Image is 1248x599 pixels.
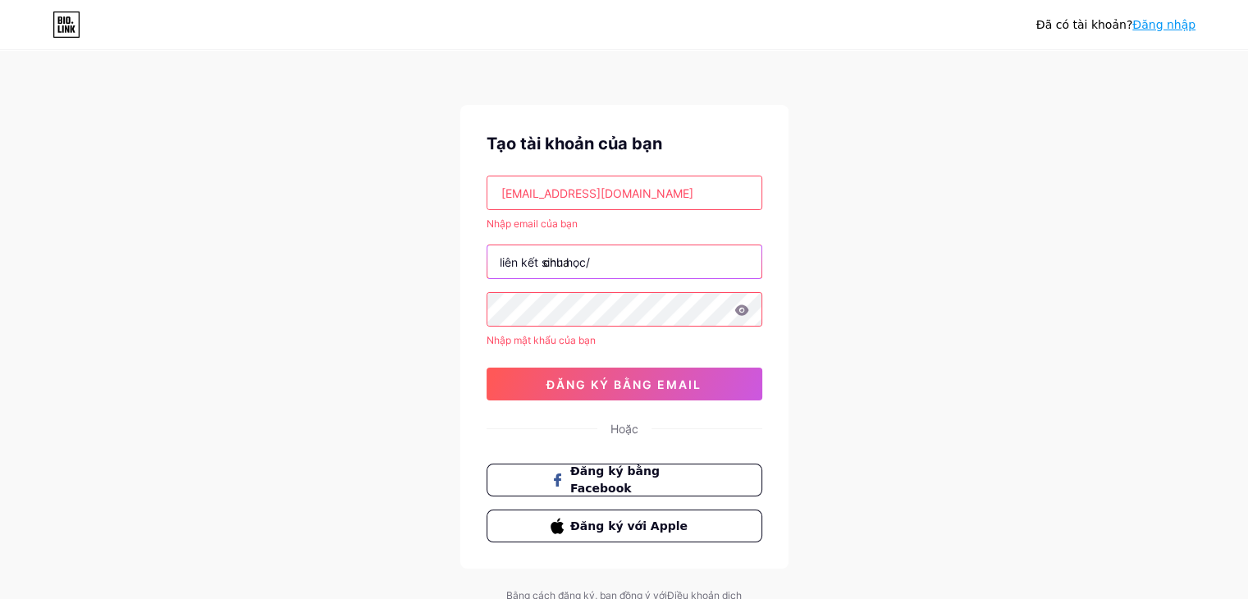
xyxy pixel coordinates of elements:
[487,176,761,209] input: E-mail
[487,464,762,496] button: Đăng ký bằng Facebook
[1132,18,1195,31] a: Đăng nhập
[487,510,762,542] button: Đăng ký với Apple
[610,422,638,436] font: Hoặc
[570,464,660,495] font: Đăng ký bằng Facebook
[546,377,702,391] font: đăng ký bằng email
[487,217,578,230] font: Nhập email của bạn
[487,334,596,346] font: Nhập mật khẩu của bạn
[1036,18,1132,31] font: Đã có tài khoản?
[487,245,761,278] input: tên người dùng
[570,519,688,533] font: Đăng ký với Apple
[487,134,662,153] font: Tạo tài khoản của bạn
[487,368,762,400] button: đăng ký bằng email
[500,255,590,269] font: liên kết sinh học/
